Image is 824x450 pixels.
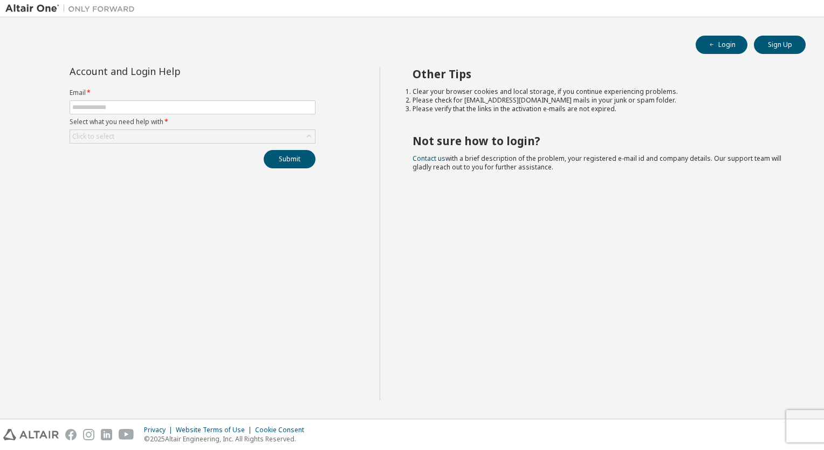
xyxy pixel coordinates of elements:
img: altair_logo.svg [3,429,59,440]
li: Please check for [EMAIL_ADDRESS][DOMAIN_NAME] mails in your junk or spam folder. [413,96,787,105]
div: Website Terms of Use [176,426,255,434]
img: instagram.svg [83,429,94,440]
div: Account and Login Help [70,67,266,76]
div: Cookie Consent [255,426,311,434]
img: facebook.svg [65,429,77,440]
li: Clear your browser cookies and local storage, if you continue experiencing problems. [413,87,787,96]
button: Submit [264,150,315,168]
p: © 2025 Altair Engineering, Inc. All Rights Reserved. [144,434,311,444]
img: linkedin.svg [101,429,112,440]
label: Select what you need help with [70,118,315,126]
div: Privacy [144,426,176,434]
h2: Other Tips [413,67,787,81]
img: Altair One [5,3,140,14]
div: Click to select [72,132,114,141]
img: youtube.svg [119,429,134,440]
h2: Not sure how to login? [413,134,787,148]
label: Email [70,88,315,97]
span: with a brief description of the problem, your registered e-mail id and company details. Our suppo... [413,154,781,172]
li: Please verify that the links in the activation e-mails are not expired. [413,105,787,113]
a: Contact us [413,154,445,163]
button: Sign Up [754,36,806,54]
button: Login [696,36,747,54]
div: Click to select [70,130,315,143]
